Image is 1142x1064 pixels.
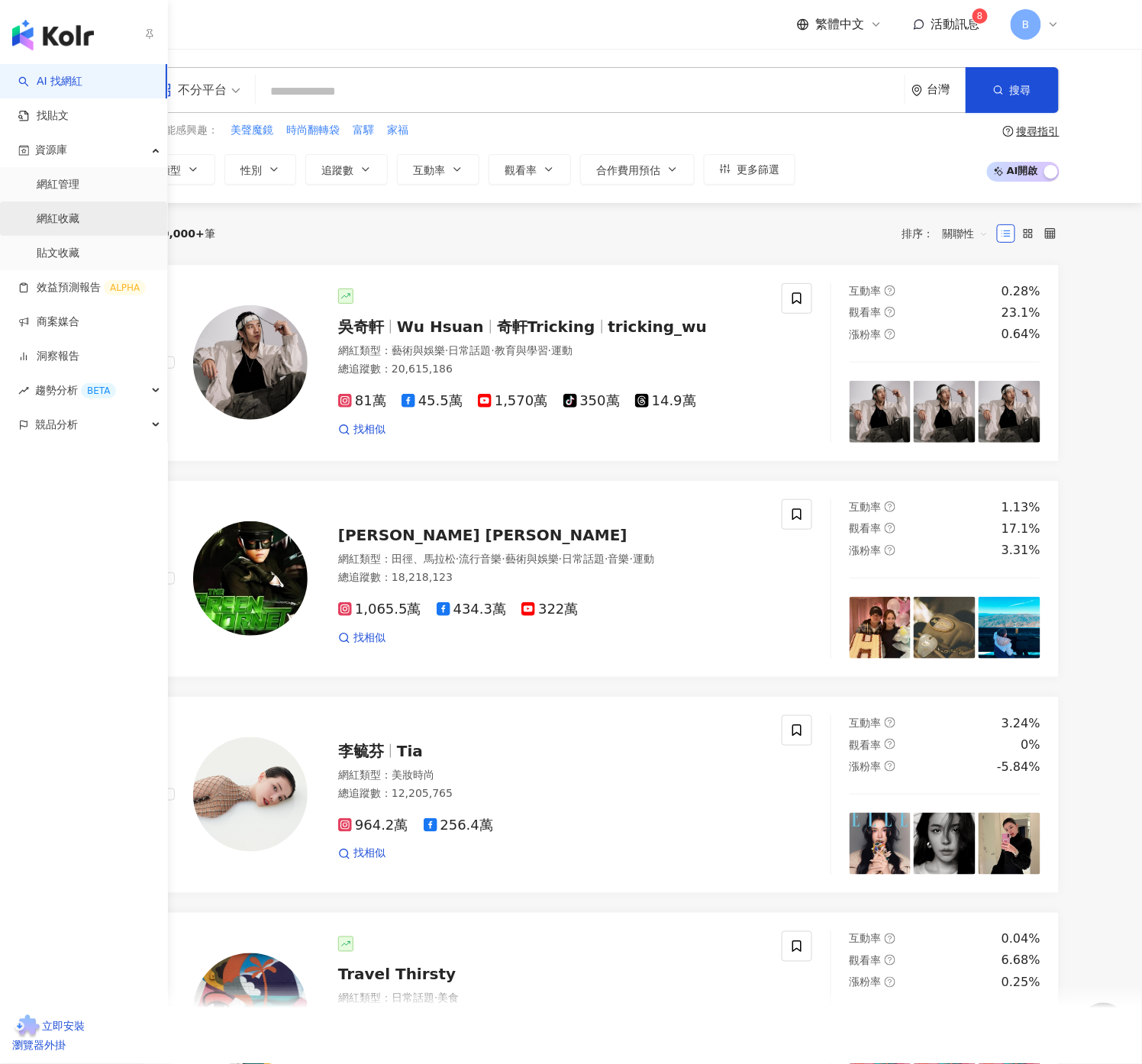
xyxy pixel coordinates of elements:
[505,164,537,176] span: 觀看率
[548,344,551,356] span: ·
[12,1015,42,1040] img: chrome extension
[850,597,911,659] img: post-image
[1002,953,1040,969] div: 6.68%
[224,154,296,185] button: 性別
[885,523,895,534] span: question-circle
[35,133,67,167] span: 資源庫
[885,933,895,944] span: question-circle
[885,717,895,728] span: question-circle
[563,393,620,409] span: 350萬
[979,597,1040,659] img: post-image
[885,761,895,772] span: question-circle
[551,344,573,356] span: 運動
[497,318,595,336] span: 奇軒Tricking
[230,122,274,139] button: 美聲魔鏡
[505,553,559,565] span: 藝術與娛樂
[338,362,763,377] div: 總追蹤數 ： 20,615,186
[850,933,882,945] span: 互動率
[902,221,997,246] div: 排序：
[885,307,895,318] span: question-circle
[353,123,374,138] span: 富驛
[35,373,116,408] span: 趨勢分析
[37,211,79,227] a: 網紅收藏
[885,955,895,966] span: question-circle
[562,553,605,565] span: 日常話題
[413,164,445,176] span: 互動率
[885,285,895,296] span: question-circle
[1002,283,1040,300] div: 0.28%
[966,67,1059,113] button: 搜尋
[338,552,763,567] div: 網紅類型 ：
[850,285,882,297] span: 互動率
[1002,931,1040,948] div: 0.04%
[445,344,448,356] span: ·
[635,393,696,409] span: 14.9萬
[37,246,79,261] a: 貼文收藏
[338,966,456,984] span: Travel Thirsty
[12,20,94,50] img: logo
[160,164,181,176] span: 類型
[144,123,218,138] span: 您可能感興趣：
[885,329,895,340] span: question-circle
[580,154,695,185] button: 合作費用預估
[231,123,273,138] span: 美聲魔鏡
[1002,542,1040,559] div: 3.31%
[338,630,386,646] a: 找相似
[914,597,976,659] img: post-image
[386,122,409,139] button: 家福
[338,393,386,409] span: 81萬
[559,553,562,565] span: ·
[338,601,421,617] span: 1,065.5萬
[502,553,505,565] span: ·
[973,8,988,24] sup: 8
[193,305,308,420] img: KOL Avatar
[12,1015,1130,1052] a: chrome extension立即安裝 瀏覽器外掛
[815,16,864,33] span: 繁體中文
[437,601,507,617] span: 434.3萬
[144,480,1060,678] a: KOL Avatar[PERSON_NAME] [PERSON_NAME]網紅類型：田徑、馬拉松·流行音樂·藝術與娛樂·日常話題·音樂·運動總追蹤數：18,218,1231,065.5萬434....
[885,501,895,512] span: question-circle
[456,553,459,565] span: ·
[1003,126,1014,137] span: question-circle
[286,123,340,138] span: 時尚翻轉袋
[154,227,205,240] span: 10,000+
[12,1020,85,1052] span: 立即安裝 瀏覽器外掛
[338,570,763,585] div: 總追蹤數 ： 18,218,123
[448,344,491,356] span: 日常話題
[911,85,923,96] span: environment
[1017,125,1060,137] div: 搜尋指引
[1010,84,1031,96] span: 搜尋
[18,385,29,396] span: rise
[240,164,262,176] span: 性別
[338,422,386,437] a: 找相似
[338,846,386,862] a: 找相似
[521,601,578,617] span: 322萬
[914,813,976,875] img: post-image
[392,553,456,565] span: 田徑、馬拉松
[850,955,882,967] span: 觀看率
[338,318,384,336] span: 吳奇軒
[424,817,494,833] span: 256.4萬
[338,768,763,783] div: 網紅類型 ：
[885,545,895,556] span: question-circle
[850,717,882,729] span: 互動率
[81,383,116,398] div: BETA
[35,408,78,442] span: 競品分析
[1002,975,1040,991] div: 0.25%
[931,17,980,31] span: 活動訊息
[630,553,633,565] span: ·
[285,122,340,139] button: 時尚翻轉袋
[850,544,882,556] span: 漲粉率
[478,393,548,409] span: 1,570萬
[850,976,882,988] span: 漲粉率
[850,522,882,534] span: 觀看率
[914,381,976,443] img: post-image
[392,344,445,356] span: 藝術與娛樂
[850,306,882,318] span: 觀看率
[633,553,654,565] span: 運動
[459,553,502,565] span: 流行音樂
[1021,737,1040,753] div: 0%
[338,817,408,833] span: 964.2萬
[18,108,69,124] a: 找貼文
[144,696,1060,894] a: KOL Avatar李毓芬Tia網紅類型：美妝時尚總追蹤數：12,205,765964.2萬256.4萬找相似互動率question-circle3.24%觀看率question-circle0...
